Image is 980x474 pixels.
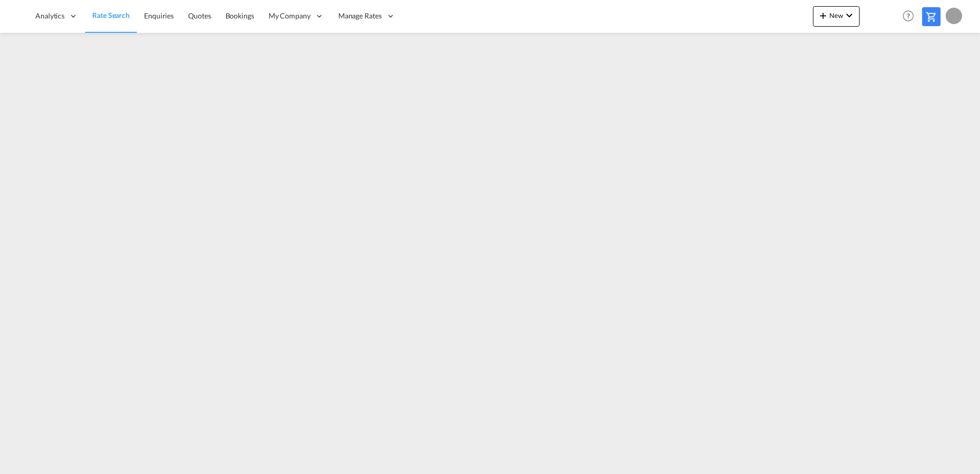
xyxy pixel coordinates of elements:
span: Bookings [226,11,254,20]
span: Quotes [188,11,211,20]
span: Manage Rates [338,11,382,21]
span: Analytics [35,11,65,21]
div: Help [900,7,922,26]
span: My Company [269,11,311,21]
span: Enquiries [144,11,174,20]
button: icon-plus 400-fgNewicon-chevron-down [813,6,860,27]
span: Rate Search [92,11,130,19]
md-icon: icon-chevron-down [843,9,855,22]
span: New [817,11,855,19]
md-icon: icon-plus 400-fg [817,9,829,22]
span: Help [900,7,917,25]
